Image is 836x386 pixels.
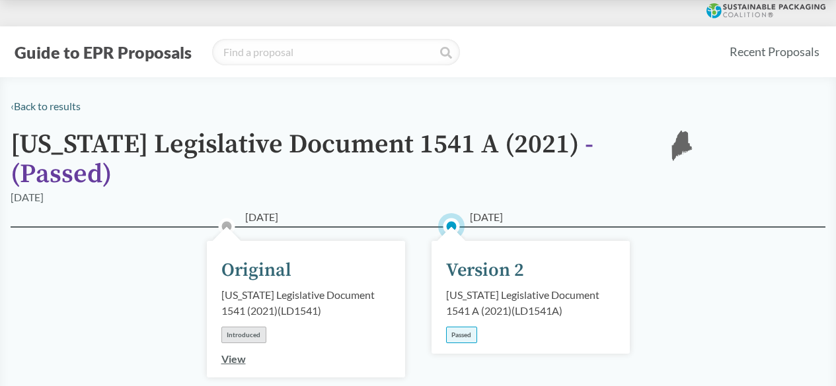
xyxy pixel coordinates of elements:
div: Introduced [221,327,266,343]
input: Find a proposal [212,39,460,65]
div: Passed [446,327,477,343]
a: Recent Proposals [724,37,825,67]
button: Guide to EPR Proposals [11,42,196,63]
a: ‹Back to results [11,100,81,112]
div: Original [221,257,291,284]
span: [DATE] [245,209,278,225]
div: [US_STATE] Legislative Document 1541 (2021) ( LD1541 ) [221,287,391,319]
h1: [US_STATE] Legislative Document 1541 A (2021) [11,130,645,189]
a: View [221,352,246,365]
div: Version 2 [446,257,524,284]
span: [DATE] [470,209,503,225]
div: [US_STATE] Legislative Document 1541 A (2021) ( LD1541A ) [446,287,615,319]
span: - ( Passed ) [11,128,593,191]
div: [DATE] [11,189,44,205]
